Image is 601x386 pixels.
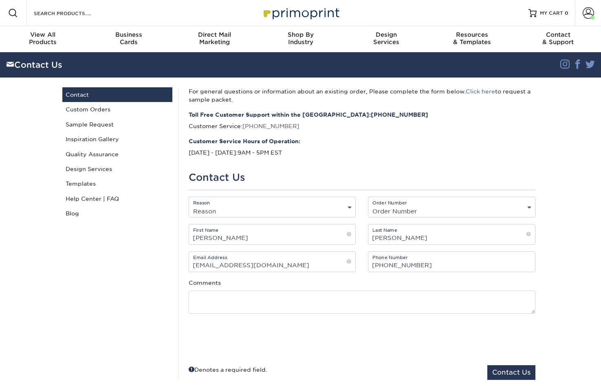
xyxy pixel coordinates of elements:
[466,88,495,95] a: Click here
[62,162,172,176] a: Design Services
[371,111,428,118] a: [PHONE_NUMBER]
[172,31,258,46] div: Marketing
[189,137,535,145] strong: Customer Service Hours of Operation:
[86,26,172,52] a: BusinessCards
[33,8,112,18] input: SEARCH PRODUCTS.....
[62,191,172,206] a: Help Center | FAQ
[62,87,172,102] a: Contact
[258,31,343,46] div: Industry
[62,102,172,117] a: Custom Orders
[189,111,535,119] strong: Toll Free Customer Support within the [GEOGRAPHIC_DATA]:
[515,31,601,46] div: & Support
[86,31,172,38] span: Business
[189,137,535,157] p: 9AM - 5PM EST
[565,10,568,16] span: 0
[343,31,429,46] div: Services
[189,365,267,374] div: Denotes a required field.
[487,365,535,380] button: Contact Us
[258,26,343,52] a: Shop ByIndustry
[189,111,535,131] p: Customer Service:
[172,31,258,38] span: Direct Mail
[260,4,341,22] img: Primoprint
[540,10,563,17] span: MY CART
[189,87,535,104] p: For general questions or information about an existing order, Please complete the form below. to ...
[62,206,172,221] a: Blog
[343,26,429,52] a: DesignServices
[172,26,258,52] a: Direct MailMarketing
[62,176,172,191] a: Templates
[189,149,238,156] span: [DATE] - [DATE]:
[62,147,172,162] a: Quality Assurance
[189,279,221,287] label: Comments
[429,26,515,52] a: Resources& Templates
[86,31,172,46] div: Cards
[258,31,343,38] span: Shop By
[242,123,299,129] a: [PHONE_NUMBER]
[62,117,172,132] a: Sample Request
[515,26,601,52] a: Contact& Support
[189,172,535,184] h1: Contact Us
[343,31,429,38] span: Design
[515,31,601,38] span: Contact
[429,31,515,38] span: Resources
[412,324,535,355] iframe: reCAPTCHA
[62,132,172,146] a: Inspiration Gallery
[429,31,515,46] div: & Templates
